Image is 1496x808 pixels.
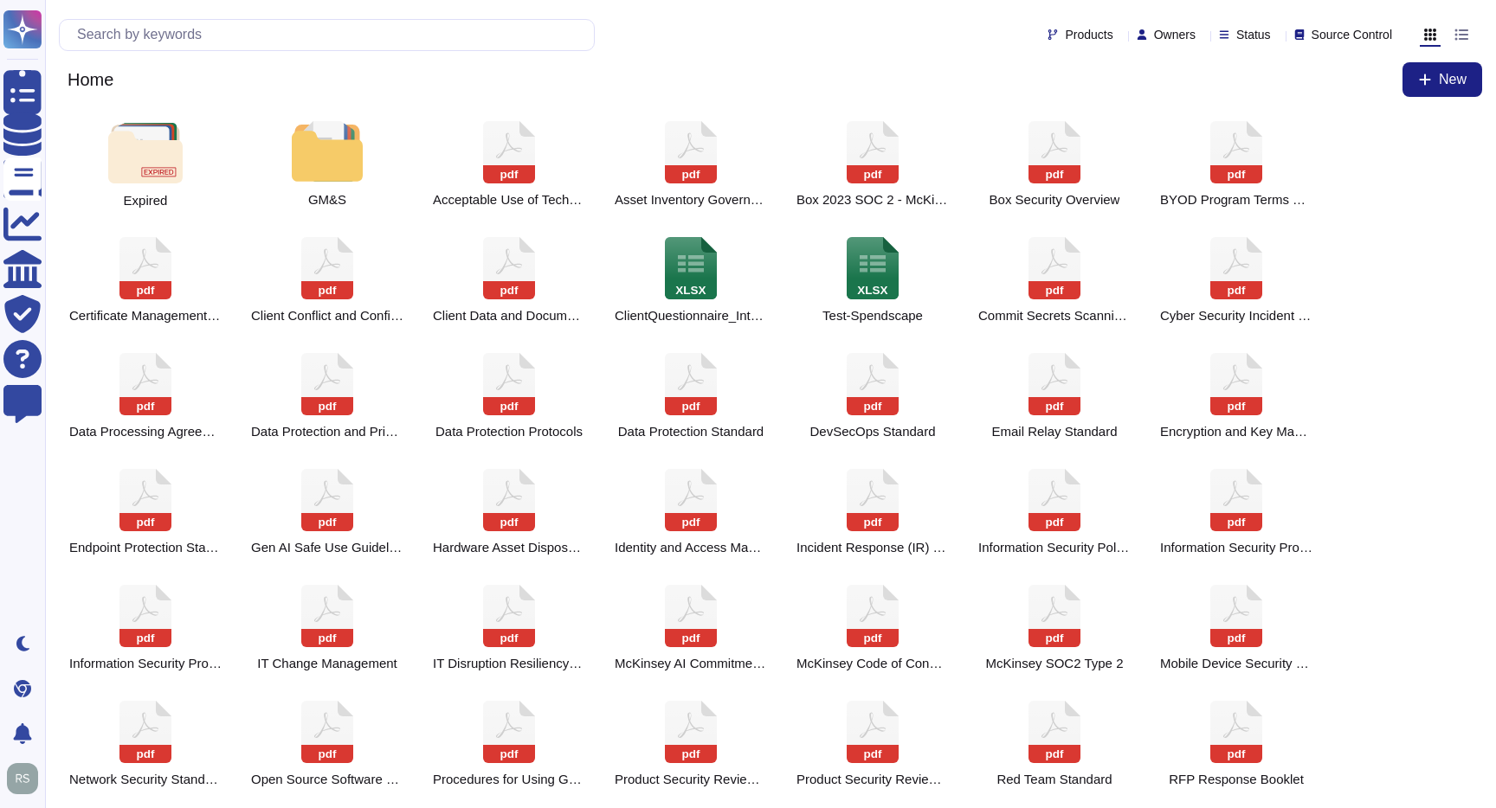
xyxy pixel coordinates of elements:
[124,194,168,207] span: Expired
[59,67,122,93] span: Home
[822,308,923,324] span: ClientQuestionnaire.xlsx
[809,424,935,439] span: DevSecOps Standard.pdf
[615,656,767,671] span: McKinsey AI Commitments.pdf
[986,656,1124,671] span: McKinsey ISAE3000 SOC2 Type 2.pdf
[990,192,1120,208] span: Box Security Overview V1.5.pdf
[251,772,403,787] span: Open Source Software Standard.pdf
[1160,424,1312,439] span: Encryption and Key Management Standard.pdf
[1160,308,1312,324] span: Cyber Security Incident Response Plan 1.6.pdf
[433,656,585,671] span: IT Disruption Resiliency (DR) Standard.pdf
[1160,656,1312,671] span: Mobile Device Security Standard.pdf
[257,656,397,671] span: IT Change Management Training Deck.pdf
[1065,29,1112,41] span: Products
[433,308,585,324] span: Client Data and Document Management Policy.pdf
[68,20,594,50] input: Search by keywords
[991,424,1117,439] span: Email Relay Standard.pdf
[1236,29,1271,41] span: Status
[435,424,583,439] span: Data Protection Protocols.pdf
[615,772,767,787] span: Product Security Review Standard.pdf
[7,763,38,794] img: user
[108,123,182,183] img: folder
[796,192,949,208] span: Box 2023 SOC 2 - McKinsey & Company, Inc.pdf
[618,424,764,439] span: Data Protection Standard.pdf
[251,540,403,555] span: Gen AI Safe Use Guidelines.pdf
[1160,192,1312,208] span: BYOD Program Terms of Use.pdf
[996,772,1112,787] span: Red Team Standard.pdf
[251,308,403,324] span: Client Conflict and Confidentiality Policy.pdf
[978,308,1131,324] span: Commit Secrets Scanning Standard.pdf
[615,540,767,555] span: Identity and Access Management Standard.pdf
[69,656,222,671] span: Information Security Program Overview.pdf
[69,772,222,787] span: Network Security Standard.pdf
[433,540,585,555] span: Hardware Asset Disposal Standard.pdf
[1169,772,1304,787] span: RFP Response Booklet.pdf
[1402,62,1482,97] button: New
[69,424,222,439] span: Data Processing Agreement.pdf
[1154,29,1196,41] span: Owners
[433,192,585,208] span: Acceptable Use of Technology Policy.pdf
[1312,29,1392,41] span: Source Control
[796,772,949,787] span: Product Security Review Standard.pdf
[3,760,50,798] button: user
[69,308,222,324] span: Certificate Management Standard.pdf
[1439,73,1467,87] span: New
[69,540,222,555] span: Endpoint Protection Standard.pdf
[796,540,949,555] span: Incident Response (IR) Standard for Product Teams.pdf
[796,656,949,671] span: McKinsey Code of Conduct may 2024.pdf
[978,540,1131,555] span: Information Security Policy.pdf
[1160,540,1312,555] span: Information Security Program Overview.pdf
[615,192,767,208] span: Asset Inventory Governance Standard.pdf
[433,772,585,787] span: Procedures for Using Gen AI to Develop Code.pdf
[308,192,346,208] span: GM&S
[615,308,767,324] span: ClientQuestionnaire_Internal (2).xlsx
[251,424,403,439] span: Data Protection and Privacy Policy.pdf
